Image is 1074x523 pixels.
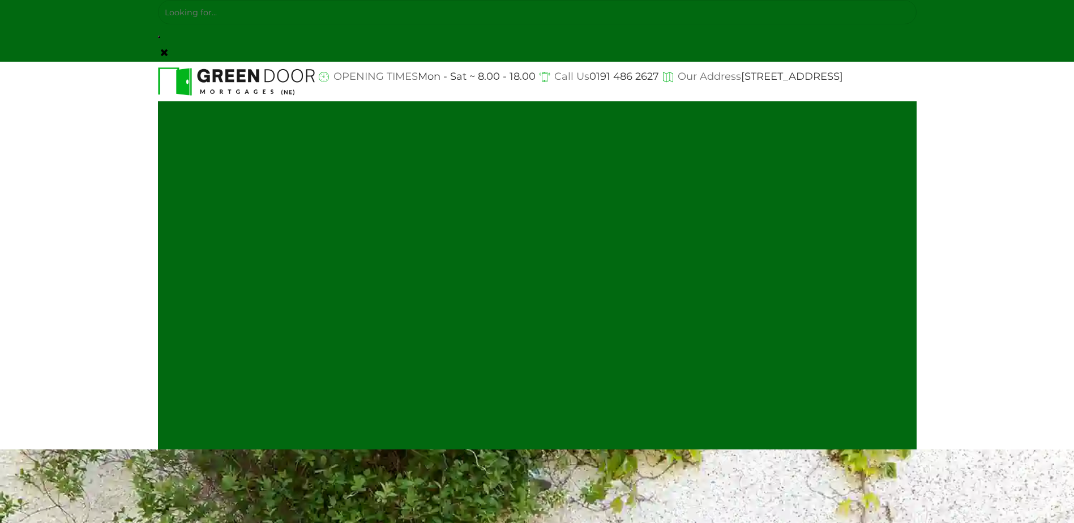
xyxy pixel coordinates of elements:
span: OPENING TIMES [333,70,418,83]
span: Our Address [678,70,741,83]
a: Our Address[STREET_ADDRESS] [659,70,843,83]
span: Call Us [554,70,589,83]
img: Green Door Mortgages North East [158,67,315,96]
span: 0191 486 2627 [589,70,659,83]
span: Mon - Sat ~ 8.00 - 18.00 [418,70,536,83]
a: Call Us0191 486 2627 [536,70,659,83]
span: [STREET_ADDRESS] [741,70,843,83]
